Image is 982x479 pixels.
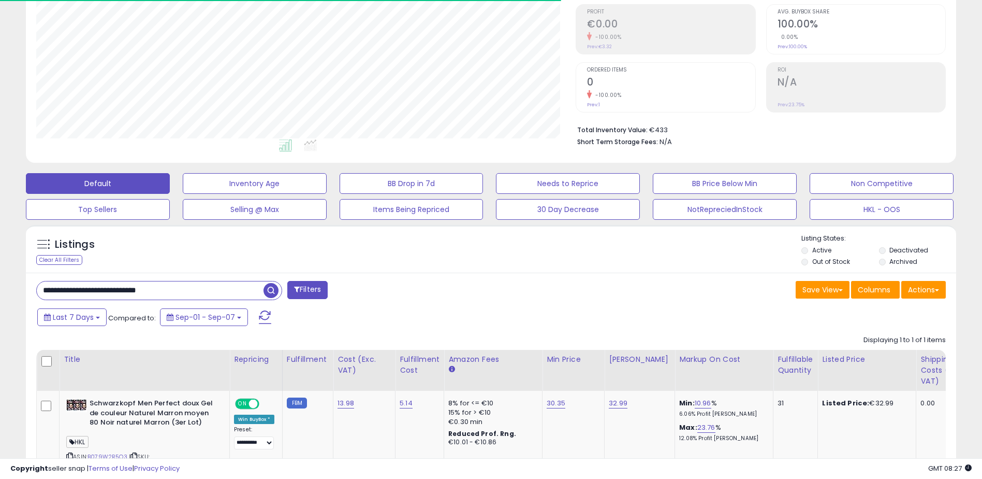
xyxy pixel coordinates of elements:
div: Repricing [234,354,278,365]
button: Last 7 Days [37,308,107,326]
small: Prev: 1 [587,102,600,108]
button: BB Drop in 7d [340,173,483,194]
div: [PERSON_NAME] [609,354,670,365]
label: Out of Stock [812,257,850,266]
div: Fulfillable Quantity [778,354,813,376]
th: The percentage added to the cost of goods (COGS) that forms the calculator for Min & Max prices. [675,350,773,391]
span: N/A [659,137,672,147]
img: 51MCT8WCWiL._SL40_.jpg [66,399,87,412]
div: €10.01 - €10.86 [448,438,534,447]
b: Min: [679,398,695,408]
button: NotRepreciedInStock [653,199,797,220]
h2: €0.00 [587,18,755,32]
span: Ordered Items [587,67,755,73]
div: Markup on Cost [679,354,769,365]
label: Active [812,246,831,255]
span: Columns [858,285,890,295]
div: % [679,423,765,442]
div: 31 [778,399,810,408]
div: €32.99 [822,399,908,408]
div: seller snap | | [10,464,180,474]
li: €433 [577,123,938,135]
button: 30 Day Decrease [496,199,640,220]
a: 10.96 [695,398,711,408]
a: 30.35 [547,398,565,408]
div: 0.00 [920,399,970,408]
button: Filters [287,281,328,299]
button: Columns [851,281,900,299]
span: ON [236,400,249,408]
div: Title [64,354,225,365]
button: HKL - OOS [810,199,954,220]
p: 6.06% Profit [PERSON_NAME] [679,411,765,418]
span: Profit [587,9,755,15]
button: Actions [901,281,946,299]
div: Cost (Exc. VAT) [338,354,391,376]
button: Selling @ Max [183,199,327,220]
a: 13.98 [338,398,354,408]
small: Prev: 100.00% [778,44,807,50]
b: Total Inventory Value: [577,125,648,134]
small: FBM [287,398,307,408]
span: Avg. Buybox Share [778,9,945,15]
a: Privacy Policy [134,463,180,473]
small: -100.00% [592,91,621,99]
button: Non Competitive [810,173,954,194]
button: Save View [796,281,849,299]
div: Min Price [547,354,600,365]
h2: N/A [778,76,945,90]
div: Fulfillment [287,354,329,365]
small: Amazon Fees. [448,365,455,374]
button: Items Being Repriced [340,199,483,220]
button: Needs to Reprice [496,173,640,194]
p: Listing States: [801,234,956,244]
span: Sep-01 - Sep-07 [175,312,235,322]
small: 0.00% [778,33,798,41]
button: Default [26,173,170,194]
span: HKL [66,436,89,448]
span: ROI [778,67,945,73]
a: Terms of Use [89,463,133,473]
div: Shipping Costs (Exc. VAT) [920,354,974,387]
div: Displaying 1 to 1 of 1 items [863,335,946,345]
span: Compared to: [108,313,156,323]
small: Prev: 23.75% [778,102,804,108]
b: Reduced Prof. Rng. [448,429,516,438]
h2: 0 [587,76,755,90]
button: Inventory Age [183,173,327,194]
button: Top Sellers [26,199,170,220]
button: Sep-01 - Sep-07 [160,308,248,326]
div: 15% for > €10 [448,408,534,417]
div: Preset: [234,426,274,449]
p: 12.08% Profit [PERSON_NAME] [679,435,765,442]
a: 23.76 [697,422,715,433]
h2: 100.00% [778,18,945,32]
div: Clear All Filters [36,255,82,265]
span: 2025-09-15 08:27 GMT [928,463,972,473]
b: Schwarzkopf Men Perfect doux Gel de couleur Naturel Marron moyen 80 Noir naturel Marron (3er Lot) [90,399,215,430]
div: Listed Price [822,354,912,365]
small: Prev: €3.32 [587,44,612,50]
h5: Listings [55,237,95,252]
div: €0.30 min [448,417,534,427]
div: 8% for <= €10 [448,399,534,408]
a: 32.99 [609,398,627,408]
label: Archived [889,257,917,266]
strong: Copyright [10,463,48,473]
div: Fulfillment Cost [400,354,439,376]
b: Short Term Storage Fees: [577,137,658,146]
span: OFF [258,400,274,408]
small: -100.00% [592,33,621,41]
label: Deactivated [889,246,928,255]
b: Listed Price: [822,398,869,408]
a: B079W2R5Q3 [87,453,127,461]
div: Win BuyBox * [234,415,274,424]
div: % [679,399,765,418]
a: 5.14 [400,398,413,408]
button: BB Price Below Min [653,173,797,194]
b: Max: [679,422,697,432]
div: Amazon Fees [448,354,538,365]
span: Last 7 Days [53,312,94,322]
